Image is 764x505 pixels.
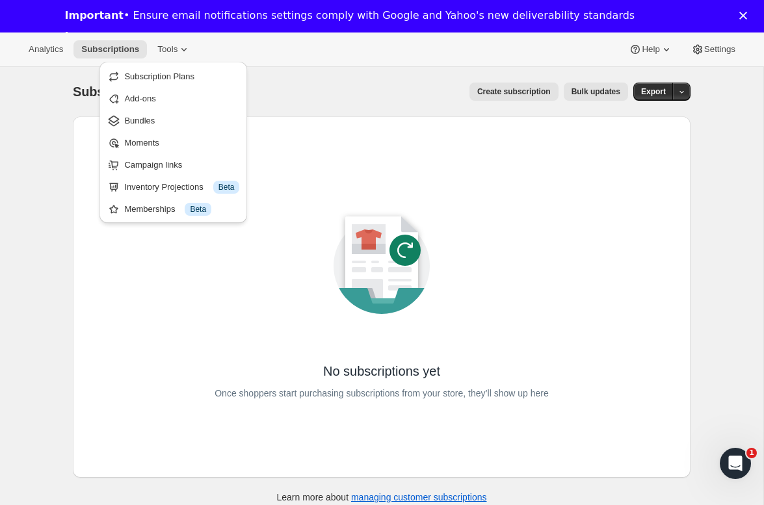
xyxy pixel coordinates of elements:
[621,40,680,58] button: Help
[633,83,674,101] button: Export
[157,44,178,55] span: Tools
[103,132,243,153] button: Moments
[564,83,628,101] button: Bulk updates
[124,160,182,170] span: Campaign links
[29,44,63,55] span: Analytics
[124,94,155,103] span: Add-ons
[704,44,735,55] span: Settings
[103,198,243,219] button: Memberships
[642,44,659,55] span: Help
[683,40,743,58] button: Settings
[641,86,666,97] span: Export
[103,110,243,131] button: Bundles
[477,86,551,97] span: Create subscription
[572,86,620,97] span: Bulk updates
[190,204,206,214] span: Beta
[218,182,235,192] span: Beta
[65,9,124,21] b: Important
[739,12,752,19] div: Close
[124,181,239,194] div: Inventory Projections
[323,362,440,380] p: No subscriptions yet
[215,384,549,402] p: Once shoppers start purchasing subscriptions from your store, they’ll show up here
[124,138,159,148] span: Moments
[73,40,147,58] button: Subscriptions
[73,84,158,99] span: Subscriptions
[150,40,198,58] button: Tools
[277,491,487,504] p: Learn more about
[124,203,239,216] div: Memberships
[351,492,487,502] a: managing customer subscriptions
[124,116,155,125] span: Bundles
[65,30,132,44] a: Learn more
[81,44,139,55] span: Subscriptions
[720,448,751,479] iframe: Intercom live chat
[469,83,559,101] button: Create subscription
[103,88,243,109] button: Add-ons
[103,66,243,86] button: Subscription Plans
[124,71,194,81] span: Subscription Plans
[103,176,243,197] button: Inventory Projections
[746,448,757,458] span: 1
[65,9,635,22] div: • Ensure email notifications settings comply with Google and Yahoo's new deliverability standards
[21,40,71,58] button: Analytics
[103,154,243,175] button: Campaign links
